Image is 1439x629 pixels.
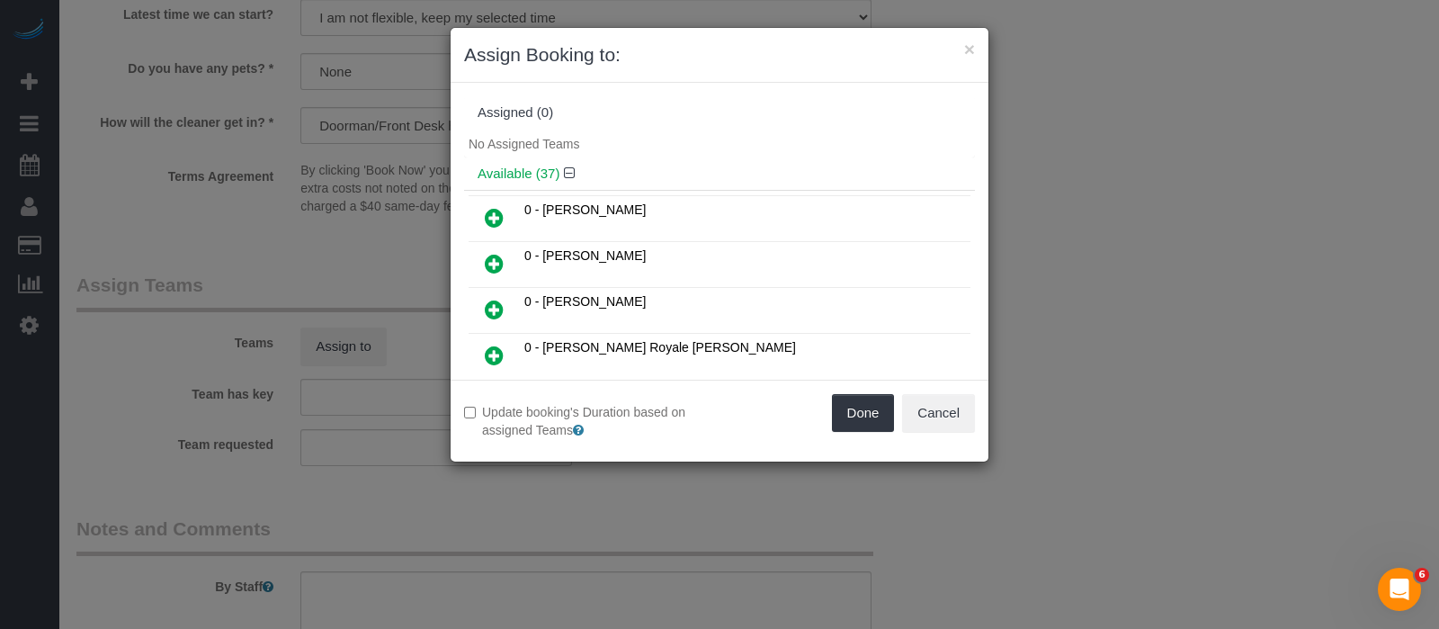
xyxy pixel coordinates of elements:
label: Update booking's Duration based on assigned Teams [464,403,706,439]
h4: Available (37) [478,166,961,182]
button: × [964,40,975,58]
button: Cancel [902,394,975,432]
button: Done [832,394,895,432]
span: 0 - [PERSON_NAME] [524,294,646,309]
span: No Assigned Teams [469,137,579,151]
span: 6 [1415,568,1429,582]
span: 0 - [PERSON_NAME] Royale [PERSON_NAME] [524,340,796,355]
h3: Assign Booking to: [464,41,975,68]
iframe: Intercom live chat [1378,568,1421,611]
div: Assigned (0) [478,105,961,121]
input: Update booking's Duration based on assigned Teams [464,407,476,418]
span: 0 - [PERSON_NAME] [524,248,646,263]
span: 0 - [PERSON_NAME] [524,202,646,217]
